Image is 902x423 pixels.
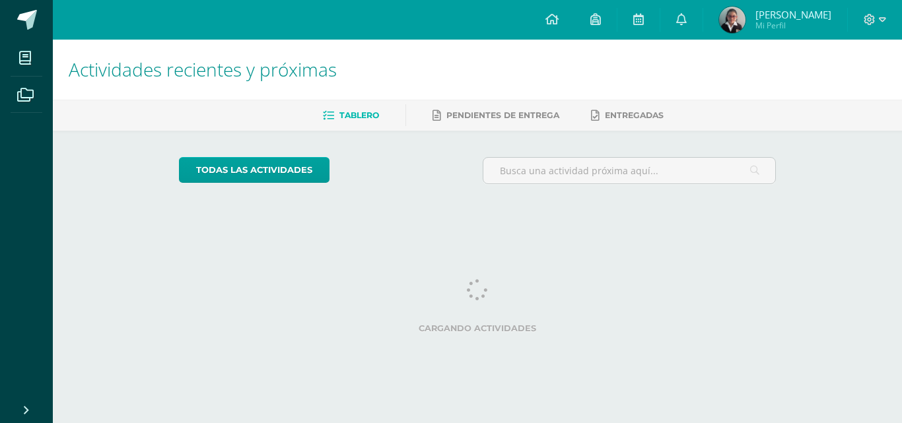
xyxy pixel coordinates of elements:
[69,57,337,82] span: Actividades recientes y próximas
[179,323,777,333] label: Cargando actividades
[446,110,559,120] span: Pendientes de entrega
[719,7,746,33] img: d4646545995ae82894aa9954e72e3c1d.png
[591,105,664,126] a: Entregadas
[339,110,379,120] span: Tablero
[323,105,379,126] a: Tablero
[179,157,330,183] a: todas las Actividades
[755,8,831,21] span: [PERSON_NAME]
[433,105,559,126] a: Pendientes de entrega
[605,110,664,120] span: Entregadas
[483,158,776,183] input: Busca una actividad próxima aquí...
[755,20,831,31] span: Mi Perfil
